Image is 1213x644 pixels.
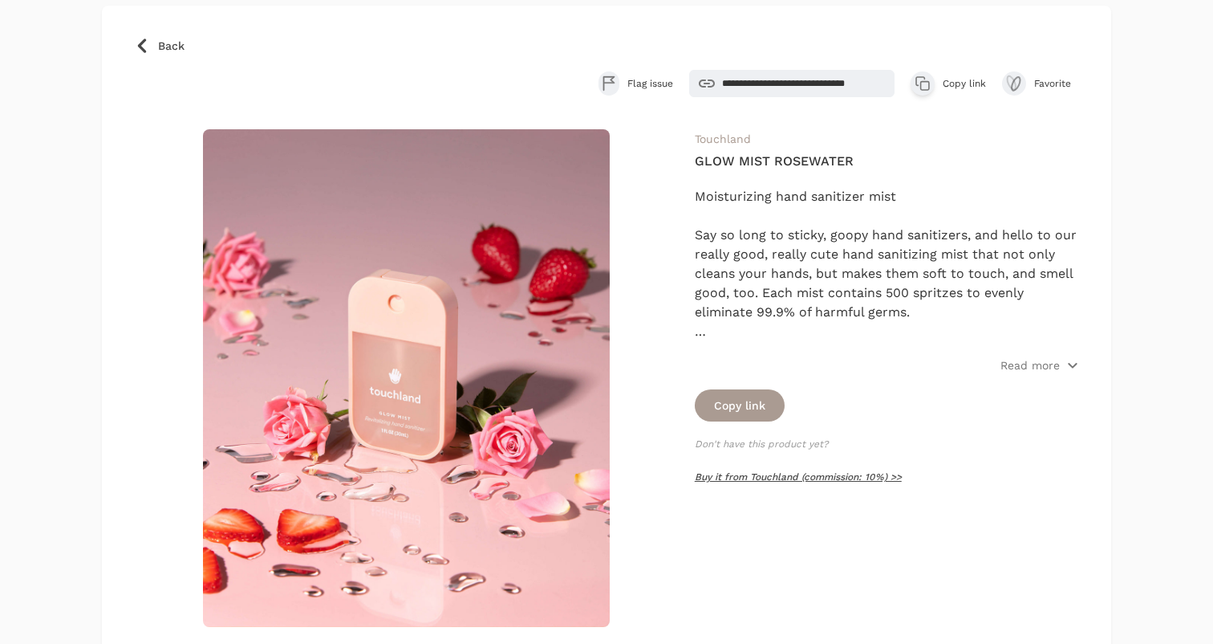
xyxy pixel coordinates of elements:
h4: GLOW MIST ROSEWATER [695,152,1079,171]
p: Don't have this product yet? [695,438,1079,450]
span: Flag issue [627,77,673,90]
button: Copy link [695,389,785,422]
p: Read more [1000,357,1060,373]
a: Touchland [695,132,751,145]
button: Read more [1000,357,1079,373]
img: GLOW MIST ROSEWATER [203,129,610,627]
span: Back [158,38,185,54]
a: Buy it from Touchland (commission: 10%) >> [695,471,902,483]
button: Favorite [1002,71,1079,96]
span: Copy link [943,77,986,90]
a: Back [134,38,1078,54]
button: Flag issue [598,71,673,96]
span: Favorite [1034,77,1079,90]
div: Moisturizing hand sanitizer mist Say so long to sticky, goopy hand sanitizers, and hello to our r... [695,187,1079,341]
button: Copy link [911,71,986,96]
